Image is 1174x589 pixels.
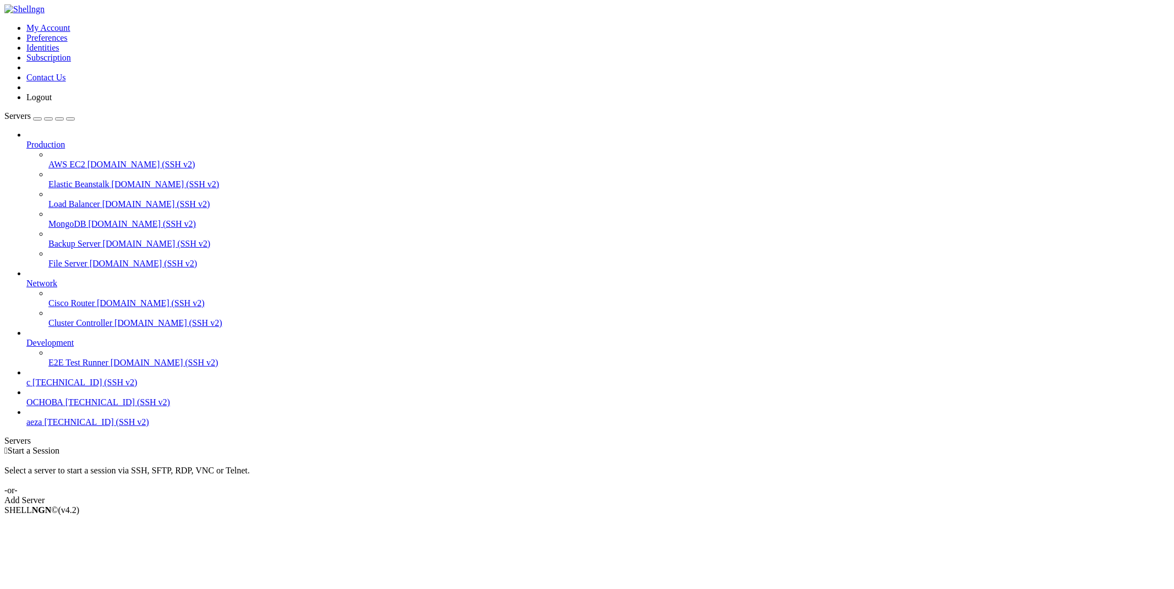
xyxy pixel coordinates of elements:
a: Cisco Router [DOMAIN_NAME] (SSH v2) [48,298,1170,308]
span: [DOMAIN_NAME] (SSH v2) [88,160,195,169]
a: Backup Server [DOMAIN_NAME] (SSH v2) [48,239,1170,249]
span: E2E Test Runner [48,358,108,367]
a: MongoDB [DOMAIN_NAME] (SSH v2) [48,219,1170,229]
a: Servers [4,111,75,121]
li: Production [26,130,1170,269]
span:  [4,446,8,455]
span: aeza [26,417,42,427]
img: Shellngn [4,4,45,14]
a: Subscription [26,53,71,62]
a: Elastic Beanstalk [DOMAIN_NAME] (SSH v2) [48,179,1170,189]
a: Load Balancer [DOMAIN_NAME] (SSH v2) [48,199,1170,209]
li: MongoDB [DOMAIN_NAME] (SSH v2) [48,209,1170,229]
span: Cisco Router [48,298,95,308]
span: Production [26,140,65,149]
span: [DOMAIN_NAME] (SSH v2) [97,298,205,308]
span: [TECHNICAL_ID] (SSH v2) [32,378,137,387]
a: Logout [26,92,52,102]
a: E2E Test Runner [DOMAIN_NAME] (SSH v2) [48,358,1170,368]
a: My Account [26,23,70,32]
span: Load Balancer [48,199,100,209]
span: [DOMAIN_NAME] (SSH v2) [114,318,222,328]
li: Backup Server [DOMAIN_NAME] (SSH v2) [48,229,1170,249]
li: AWS EC2 [DOMAIN_NAME] (SSH v2) [48,150,1170,170]
a: Cluster Controller [DOMAIN_NAME] (SSH v2) [48,318,1170,328]
a: Contact Us [26,73,66,82]
span: Backup Server [48,239,101,248]
span: ОСНОВА [26,397,63,407]
a: ОСНОВА [TECHNICAL_ID] (SSH v2) [26,397,1170,407]
a: Development [26,338,1170,348]
span: Network [26,279,57,288]
span: [DOMAIN_NAME] (SSH v2) [111,358,219,367]
div: Select a server to start a session via SSH, SFTP, RDP, VNC or Telnet. -or- [4,456,1170,495]
li: E2E Test Runner [DOMAIN_NAME] (SSH v2) [48,348,1170,368]
b: NGN [32,505,52,515]
span: [DOMAIN_NAME] (SSH v2) [102,199,210,209]
a: aeza [TECHNICAL_ID] (SSH v2) [26,417,1170,427]
a: AWS EC2 [DOMAIN_NAME] (SSH v2) [48,160,1170,170]
span: Cluster Controller [48,318,112,328]
span: MongoDB [48,219,86,228]
a: Network [26,279,1170,288]
li: Load Balancer [DOMAIN_NAME] (SSH v2) [48,189,1170,209]
li: File Server [DOMAIN_NAME] (SSH v2) [48,249,1170,269]
span: Elastic Beanstalk [48,179,110,189]
span: [DOMAIN_NAME] (SSH v2) [88,219,196,228]
span: AWS EC2 [48,160,85,169]
span: [TECHNICAL_ID] (SSH v2) [44,417,149,427]
span: [DOMAIN_NAME] (SSH v2) [90,259,198,268]
span: Servers [4,111,31,121]
li: Network [26,269,1170,328]
span: SHELL © [4,505,79,515]
a: File Server [DOMAIN_NAME] (SSH v2) [48,259,1170,269]
li: Elastic Beanstalk [DOMAIN_NAME] (SSH v2) [48,170,1170,189]
span: Development [26,338,74,347]
span: [TECHNICAL_ID] (SSH v2) [65,397,170,407]
li: ОСНОВА [TECHNICAL_ID] (SSH v2) [26,388,1170,407]
li: Cluster Controller [DOMAIN_NAME] (SSH v2) [48,308,1170,328]
li: Cisco Router [DOMAIN_NAME] (SSH v2) [48,288,1170,308]
li: aeza [TECHNICAL_ID] (SSH v2) [26,407,1170,427]
span: [DOMAIN_NAME] (SSH v2) [112,179,220,189]
span: 4.2.0 [58,505,80,515]
span: [DOMAIN_NAME] (SSH v2) [103,239,211,248]
span: Start a Session [8,446,59,455]
a: Preferences [26,33,68,42]
span: с [26,378,30,387]
a: Production [26,140,1170,150]
a: с [TECHNICAL_ID] (SSH v2) [26,378,1170,388]
span: File Server [48,259,88,268]
a: Identities [26,43,59,52]
li: Development [26,328,1170,368]
li: с [TECHNICAL_ID] (SSH v2) [26,368,1170,388]
div: Add Server [4,495,1170,505]
div: Servers [4,436,1170,446]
